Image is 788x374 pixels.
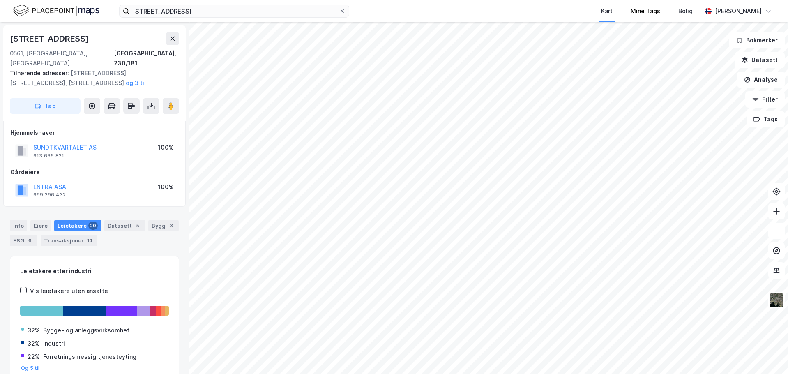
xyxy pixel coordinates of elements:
[10,32,90,45] div: [STREET_ADDRESS]
[43,326,129,335] div: Bygge- og anleggsvirksomhet
[10,128,179,138] div: Hjemmelshaver
[104,220,145,231] div: Datasett
[769,292,784,308] img: 9k=
[21,365,40,372] button: Og 5 til
[158,182,174,192] div: 100%
[10,167,179,177] div: Gårdeiere
[715,6,762,16] div: [PERSON_NAME]
[10,98,81,114] button: Tag
[30,286,108,296] div: Vis leietakere uten ansatte
[678,6,693,16] div: Bolig
[729,32,785,48] button: Bokmerker
[10,235,37,246] div: ESG
[148,220,179,231] div: Bygg
[601,6,613,16] div: Kart
[735,52,785,68] button: Datasett
[10,48,114,68] div: 0561, [GEOGRAPHIC_DATA], [GEOGRAPHIC_DATA]
[33,192,66,198] div: 999 296 432
[747,335,788,374] iframe: Chat Widget
[28,352,40,362] div: 22%
[33,152,64,159] div: 913 636 821
[158,143,174,152] div: 100%
[28,326,40,335] div: 32%
[43,352,136,362] div: Forretningsmessig tjenesteyting
[114,48,179,68] div: [GEOGRAPHIC_DATA], 230/181
[30,220,51,231] div: Eiere
[10,69,71,76] span: Tilhørende adresser:
[41,235,97,246] div: Transaksjoner
[13,4,99,18] img: logo.f888ab2527a4732fd821a326f86c7f29.svg
[631,6,660,16] div: Mine Tags
[20,266,169,276] div: Leietakere etter industri
[10,68,173,88] div: [STREET_ADDRESS], [STREET_ADDRESS], [STREET_ADDRESS]
[745,91,785,108] button: Filter
[28,339,40,349] div: 32%
[737,72,785,88] button: Analyse
[134,222,142,230] div: 5
[747,111,785,127] button: Tags
[43,339,65,349] div: Industri
[10,220,27,231] div: Info
[88,222,98,230] div: 20
[167,222,175,230] div: 3
[26,236,34,245] div: 6
[54,220,101,231] div: Leietakere
[129,5,339,17] input: Søk på adresse, matrikkel, gårdeiere, leietakere eller personer
[85,236,94,245] div: 14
